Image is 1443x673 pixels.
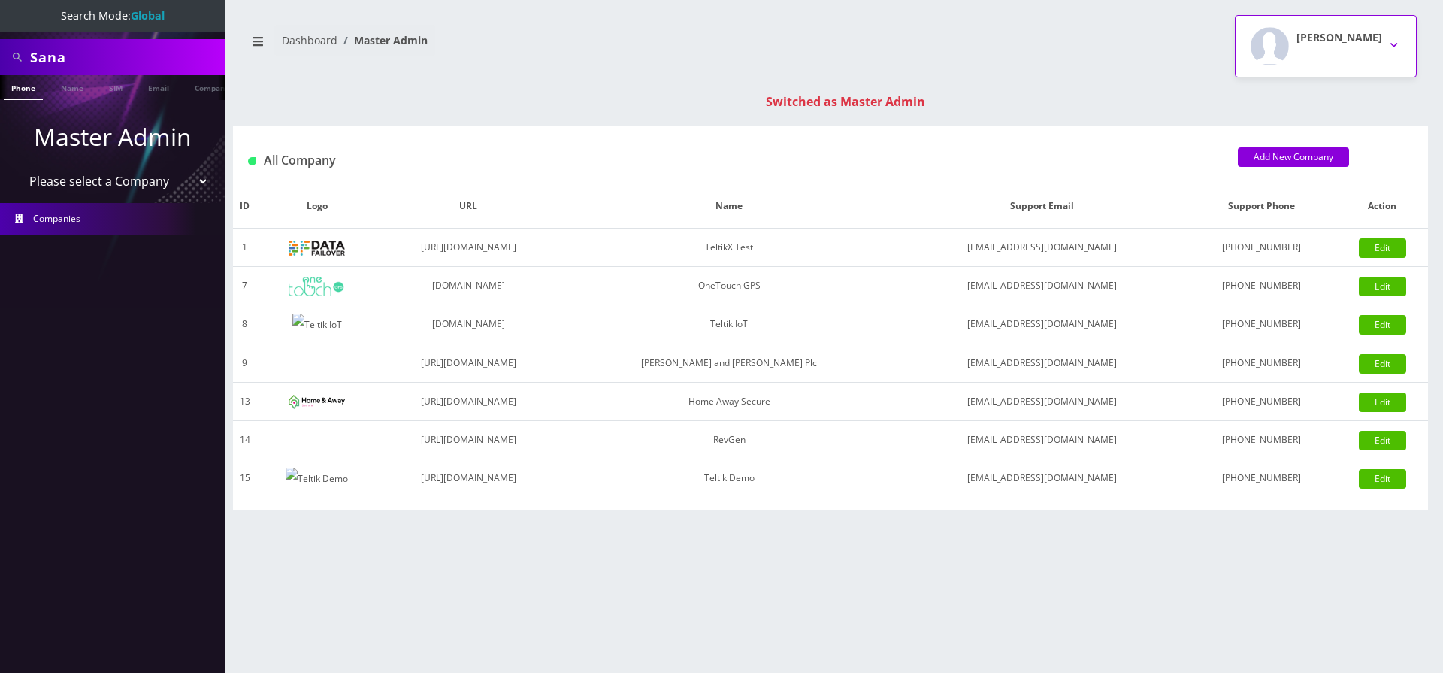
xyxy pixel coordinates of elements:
td: [URL][DOMAIN_NAME] [377,459,560,497]
td: 14 [233,420,257,459]
td: Teltik Demo [560,459,898,497]
td: 1 [233,229,257,267]
th: ID [233,184,257,229]
h2: [PERSON_NAME] [1296,32,1382,44]
td: TeltikX Test [560,229,898,267]
td: [EMAIL_ADDRESS][DOMAIN_NAME] [898,459,1185,497]
a: Company [187,75,237,99]
a: Edit [1359,315,1406,335]
strong: Global [131,8,165,23]
input: Search All Companies [30,43,222,71]
img: TeltikX Test [289,241,345,256]
td: [EMAIL_ADDRESS][DOMAIN_NAME] [898,267,1185,305]
a: Edit [1359,469,1406,489]
a: Edit [1359,354,1406,374]
td: [EMAIL_ADDRESS][DOMAIN_NAME] [898,382,1185,420]
a: SIM [101,75,130,99]
td: [PHONE_NUMBER] [1185,459,1337,497]
img: Teltik IoT [292,314,342,336]
td: [PERSON_NAME] and [PERSON_NAME] Plc [560,344,898,382]
td: [URL][DOMAIN_NAME] [377,229,560,267]
th: Support Phone [1185,184,1337,229]
img: Home Away Secure [289,395,345,409]
h1: All Company [248,153,1215,168]
td: [EMAIL_ADDRESS][DOMAIN_NAME] [898,229,1185,267]
td: 9 [233,344,257,382]
td: Teltik IoT [560,305,898,344]
th: Support Email [898,184,1185,229]
th: URL [377,184,560,229]
td: [PHONE_NUMBER] [1185,382,1337,420]
td: [PHONE_NUMBER] [1185,420,1337,459]
th: Name [560,184,898,229]
nav: breadcrumb [244,25,819,68]
a: Edit [1359,431,1406,450]
td: [PHONE_NUMBER] [1185,344,1337,382]
td: [PHONE_NUMBER] [1185,229,1337,267]
img: All Company [248,157,256,165]
a: Edit [1359,393,1406,412]
a: Edit [1359,277,1406,296]
a: Add New Company [1238,147,1349,167]
td: RevGen [560,420,898,459]
td: [EMAIL_ADDRESS][DOMAIN_NAME] [898,305,1185,344]
td: 15 [233,459,257,497]
a: Phone [4,75,43,100]
td: [PHONE_NUMBER] [1185,305,1337,344]
td: [URL][DOMAIN_NAME] [377,382,560,420]
th: Action [1337,184,1428,229]
td: 8 [233,305,257,344]
td: [URL][DOMAIN_NAME] [377,344,560,382]
span: Search Mode: [61,8,165,23]
button: [PERSON_NAME] [1235,15,1417,77]
span: Companies [33,212,80,225]
img: Teltik Demo [286,468,348,490]
li: Master Admin [337,32,428,48]
th: Logo [257,184,377,229]
td: 7 [233,267,257,305]
td: [PHONE_NUMBER] [1185,267,1337,305]
td: [URL][DOMAIN_NAME] [377,420,560,459]
a: Dashboard [282,33,337,47]
td: 13 [233,382,257,420]
a: Email [141,75,177,99]
td: [DOMAIN_NAME] [377,267,560,305]
a: Edit [1359,238,1406,258]
td: Home Away Secure [560,382,898,420]
td: [DOMAIN_NAME] [377,305,560,344]
td: [EMAIL_ADDRESS][DOMAIN_NAME] [898,420,1185,459]
td: OneTouch GPS [560,267,898,305]
td: [EMAIL_ADDRESS][DOMAIN_NAME] [898,344,1185,382]
div: Switched as Master Admin [248,92,1443,111]
img: OneTouch GPS [289,277,345,296]
a: Name [53,75,91,99]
